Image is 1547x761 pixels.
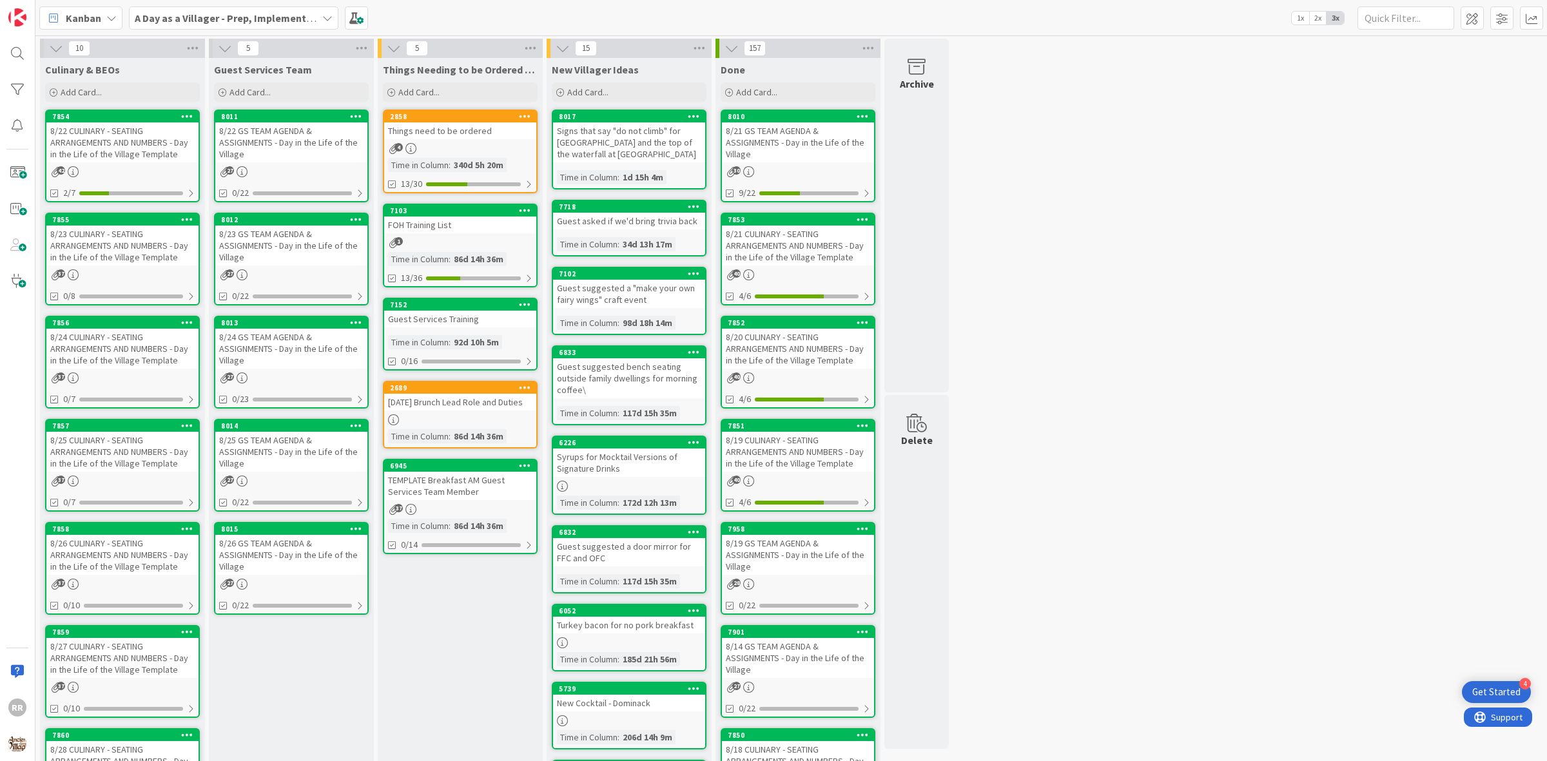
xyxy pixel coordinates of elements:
div: Time in Column [557,496,618,510]
div: 8/26 GS TEAM AGENDA & ASSIGNMENTS - Day in the Life of the Village [215,535,367,575]
div: 8/23 GS TEAM AGENDA & ASSIGNMENTS - Day in the Life of the Village [215,226,367,265]
div: 78588/26 CULINARY - SEATING ARRANGEMENTS AND NUMBERS - Day in the Life of the Village Template [46,523,199,575]
span: Kanban [66,10,101,26]
span: : [618,730,619,744]
div: 7859 [52,628,199,637]
div: 7860 [52,731,199,740]
span: 2x [1309,12,1327,24]
span: 0/22 [232,186,249,200]
span: 9/22 [739,186,755,200]
span: 3x [1327,12,1344,24]
span: 0/7 [63,392,75,406]
span: Add Card... [736,86,777,98]
a: 2858Things need to be orderedTime in Column:340d 5h 20m13/30 [383,110,538,193]
a: 6945TEMPLATE Breakfast AM Guest Services Team MemberTime in Column:86d 14h 36m0/14 [383,459,538,554]
div: Time in Column [557,316,618,330]
div: 7855 [46,214,199,226]
div: 7901 [728,628,874,637]
div: 7852 [728,318,874,327]
div: Time in Column [557,406,618,420]
div: 8012 [215,214,367,226]
div: 2689 [390,383,536,392]
span: 27 [226,166,234,175]
a: 80108/21 GS TEAM AGENDA & ASSIGNMENTS - Day in the Life of the Village9/22 [721,110,875,202]
a: 78588/26 CULINARY - SEATING ARRANGEMENTS AND NUMBERS - Day in the Life of the Village Template0/10 [45,522,200,615]
div: 4 [1519,678,1531,689]
div: 8011 [221,112,367,121]
div: 7858 [52,525,199,534]
span: New Villager Ideas [552,63,639,76]
div: 7859 [46,626,199,638]
div: 7851 [728,421,874,430]
div: 8013 [215,317,367,329]
span: 5 [237,41,259,56]
div: 80128/23 GS TEAM AGENDA & ASSIGNMENTS - Day in the Life of the Village [215,214,367,265]
div: Guest Services Training [384,311,536,327]
span: : [618,496,619,510]
span: 0/10 [63,599,80,612]
span: 27 [226,269,234,278]
div: 7901 [722,626,874,638]
div: 80108/21 GS TEAM AGENDA & ASSIGNMENTS - Day in the Life of the Village [722,111,874,162]
span: 40 [732,476,741,484]
span: 0/22 [232,289,249,303]
span: 13/36 [401,271,422,285]
span: : [618,406,619,420]
div: 6945 [390,461,536,470]
span: 4/6 [739,289,751,303]
div: FOH Training List [384,217,536,233]
span: 0/22 [232,496,249,509]
div: 8017 [559,112,705,121]
div: 6052 [559,606,705,615]
a: 7103FOH Training ListTime in Column:86d 14h 36m13/36 [383,204,538,287]
div: 6226 [559,438,705,447]
div: 5739 [553,683,705,695]
div: Guest suggested a door mirror for FFC and OFC [553,538,705,566]
div: Guest suggested a "make your own fairy wings" craft event [553,280,705,308]
div: 340d 5h 20m [451,158,507,172]
span: 5 [406,41,428,56]
div: 7102 [553,268,705,280]
div: 8010 [728,112,874,121]
a: 78568/24 CULINARY - SEATING ARRANGEMENTS AND NUMBERS - Day in the Life of the Village Template0/7 [45,316,200,409]
span: 30 [732,166,741,175]
div: Time in Column [557,730,618,744]
div: Archive [900,76,934,92]
div: 2858 [390,112,536,121]
span: : [449,429,451,443]
div: RR [8,698,26,717]
div: 8/22 GS TEAM AGENDA & ASSIGNMENTS - Day in the Life of the Village [215,122,367,162]
div: Signs that say "do not climb" for [GEOGRAPHIC_DATA] and the top of the waterfall at [GEOGRAPHIC_D... [553,122,705,162]
span: 2/7 [63,186,75,200]
div: 80158/26 GS TEAM AGENDA & ASSIGNMENTS - Day in the Life of the Village [215,523,367,575]
div: 6832 [553,526,705,538]
span: 27 [226,476,234,484]
div: 7718Guest asked if we'd bring trivia back [553,201,705,229]
a: 7102Guest suggested a "make your own fairy wings" craft eventTime in Column:98d 18h 14m [552,267,706,335]
span: Add Card... [229,86,271,98]
div: Time in Column [388,335,449,349]
span: : [618,237,619,251]
div: Time in Column [388,519,449,533]
div: 6226Syrups for Mocktail Versions of Signature Drinks [553,437,705,477]
div: 8/22 CULINARY - SEATING ARRANGEMENTS AND NUMBERS - Day in the Life of the Village Template [46,122,199,162]
span: 37 [394,504,403,512]
div: 8/19 GS TEAM AGENDA & ASSIGNMENTS - Day in the Life of the Village [722,535,874,575]
span: 0/10 [63,702,80,715]
a: 6052Turkey bacon for no pork breakfastTime in Column:185d 21h 56m [552,604,706,671]
div: 6832Guest suggested a door mirror for FFC and OFC [553,526,705,566]
div: 5739New Cocktail - Dominack [553,683,705,711]
span: : [449,519,451,533]
div: 8/26 CULINARY - SEATING ARRANGEMENTS AND NUMBERS - Day in the Life of the Village Template [46,535,199,575]
div: 78558/23 CULINARY - SEATING ARRANGEMENTS AND NUMBERS - Day in the Life of the Village Template [46,214,199,265]
a: 7718Guest asked if we'd bring trivia backTime in Column:34d 13h 17m [552,200,706,256]
div: 8/21 GS TEAM AGENDA & ASSIGNMENTS - Day in the Life of the Village [722,122,874,162]
div: 6832 [559,528,705,537]
input: Quick Filter... [1357,6,1454,30]
div: 7102Guest suggested a "make your own fairy wings" craft event [553,268,705,308]
div: 7851 [722,420,874,432]
span: 157 [744,41,766,56]
div: 117d 15h 35m [619,406,680,420]
img: Visit kanbanzone.com [8,8,26,26]
div: 8/25 CULINARY - SEATING ARRANGEMENTS AND NUMBERS - Day in the Life of the Village Template [46,432,199,472]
